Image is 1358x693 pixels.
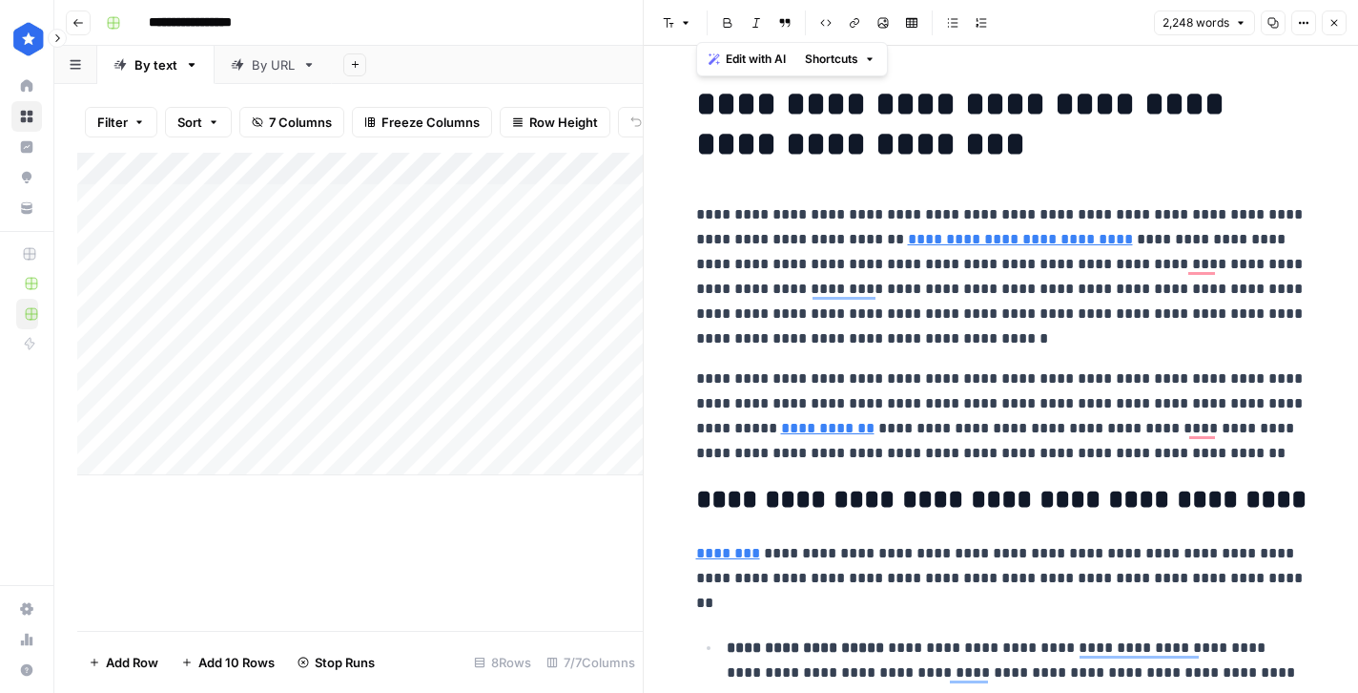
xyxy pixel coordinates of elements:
[77,647,170,678] button: Add Row
[805,51,858,68] span: Shortcuts
[11,101,42,132] a: Browse
[11,162,42,193] a: Opportunities
[701,47,793,72] button: Edit with AI
[11,655,42,685] button: Help + Support
[1163,14,1229,31] span: 2,248 words
[11,132,42,162] a: Insights
[11,71,42,101] a: Home
[134,55,177,74] div: By text
[198,653,275,672] span: Add 10 Rows
[165,107,232,137] button: Sort
[286,647,386,678] button: Stop Runs
[352,107,492,137] button: Freeze Columns
[85,107,157,137] button: Filter
[97,46,215,84] a: By text
[529,113,598,132] span: Row Height
[466,647,539,678] div: 8 Rows
[11,193,42,223] a: Your Data
[381,113,480,132] span: Freeze Columns
[106,653,158,672] span: Add Row
[797,47,883,72] button: Shortcuts
[315,653,375,672] span: Stop Runs
[177,113,202,132] span: Sort
[1154,10,1255,35] button: 2,248 words
[239,107,344,137] button: 7 Columns
[726,51,786,68] span: Edit with AI
[11,594,42,624] a: Settings
[269,113,332,132] span: 7 Columns
[11,15,42,63] button: Workspace: ConsumerAffairs
[170,647,286,678] button: Add 10 Rows
[11,22,46,56] img: ConsumerAffairs Logo
[11,624,42,655] a: Usage
[252,55,295,74] div: By URL
[97,113,128,132] span: Filter
[539,647,643,678] div: 7/7 Columns
[500,107,610,137] button: Row Height
[215,46,332,84] a: By URL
